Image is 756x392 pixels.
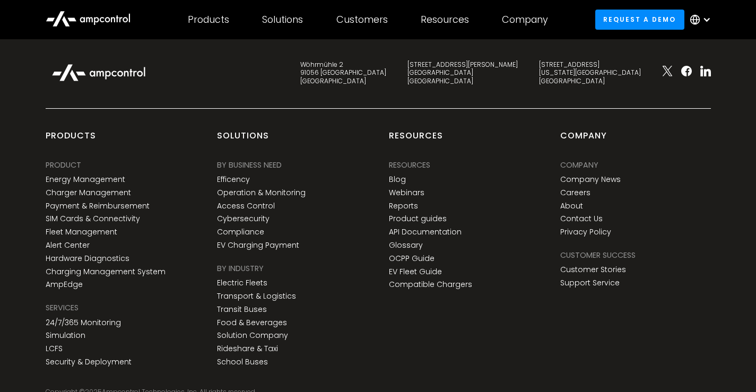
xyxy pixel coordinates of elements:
div: Company [560,130,607,150]
div: Company [502,14,548,25]
a: Energy Management [46,175,125,184]
a: Transport & Logistics [217,292,296,301]
div: PRODUCT [46,159,81,171]
a: LCFS [46,344,63,353]
div: Resources [421,14,469,25]
div: Wöhrmühle 2 91056 [GEOGRAPHIC_DATA] [GEOGRAPHIC_DATA] [300,60,386,85]
a: Transit Buses [217,305,267,314]
a: Charging Management System [46,267,166,276]
a: Reports [389,202,418,211]
a: Compatible Chargers [389,280,472,289]
div: Customers [336,14,388,25]
a: Glossary [389,241,423,250]
a: Solution Company [217,331,288,340]
div: SERVICES [46,302,79,313]
div: products [46,130,96,150]
a: Simulation [46,331,85,340]
div: Solutions [262,14,303,25]
a: School Buses [217,358,268,367]
a: Payment & Reimbursement [46,202,150,211]
a: 24/7/365 Monitoring [46,318,121,327]
div: Customer success [560,249,636,261]
a: Security & Deployment [46,358,132,367]
a: Company News [560,175,621,184]
a: Fleet Management [46,228,117,237]
a: Request a demo [595,10,684,29]
a: Charger Management [46,188,131,197]
a: Privacy Policy [560,228,611,237]
a: Contact Us [560,214,603,223]
div: [STREET_ADDRESS][PERSON_NAME] [GEOGRAPHIC_DATA] [GEOGRAPHIC_DATA] [407,60,518,85]
a: Alert Center [46,241,90,250]
img: Ampcontrol Logo [46,58,152,87]
a: EV Charging Payment [217,241,299,250]
a: Hardware Diagnostics [46,254,129,263]
div: Resources [389,159,430,171]
div: Company [560,159,598,171]
div: Solutions [217,130,269,150]
a: About [560,202,583,211]
a: Rideshare & Taxi [217,344,278,353]
a: Product guides [389,214,447,223]
a: Compliance [217,228,264,237]
div: Resources [389,130,443,150]
a: Support Service [560,278,620,288]
a: Customer Stories [560,265,626,274]
a: Electric Fleets [217,278,267,288]
div: BY BUSINESS NEED [217,159,282,171]
a: Webinars [389,188,424,197]
a: Food & Beverages [217,318,287,327]
div: [STREET_ADDRESS] [US_STATE][GEOGRAPHIC_DATA] [GEOGRAPHIC_DATA] [539,60,641,85]
div: Products [188,14,229,25]
a: Access Control [217,202,275,211]
a: Careers [560,188,590,197]
a: Efficency [217,175,250,184]
a: Operation & Monitoring [217,188,306,197]
a: OCPP Guide [389,254,435,263]
a: Cybersecurity [217,214,270,223]
a: SIM Cards & Connectivity [46,214,140,223]
a: EV Fleet Guide [389,267,442,276]
a: AmpEdge [46,280,83,289]
div: BY INDUSTRY [217,263,264,274]
a: API Documentation [389,228,462,237]
a: Blog [389,175,406,184]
